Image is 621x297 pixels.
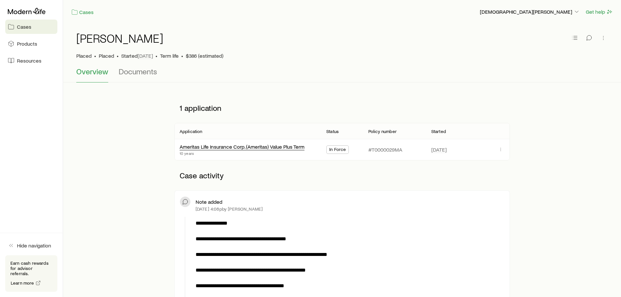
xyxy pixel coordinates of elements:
[368,129,397,134] p: Policy number
[160,52,179,59] span: Term life
[17,23,31,30] span: Cases
[76,52,92,59] p: Placed
[71,8,94,16] a: Cases
[99,52,114,59] span: Placed
[121,52,153,59] p: Started
[17,57,41,64] span: Resources
[119,67,157,76] span: Documents
[180,151,304,156] p: 10 years
[155,52,157,59] span: •
[17,242,51,249] span: Hide navigation
[94,52,96,59] span: •
[180,143,304,150] a: Ameritas Life Insurance Corp. (Ameritas) Value Plus Term
[196,206,263,212] p: [DATE] 4:08p by [PERSON_NAME]
[329,147,346,154] span: In Force
[368,146,402,153] p: #T0000029MA
[5,37,57,51] a: Products
[326,129,339,134] p: Status
[11,281,34,285] span: Learn more
[5,20,57,34] a: Cases
[480,8,580,16] button: [DEMOGRAPHIC_DATA][PERSON_NAME]
[138,52,153,59] span: [DATE]
[76,67,608,82] div: Case details tabs
[76,32,163,45] h1: [PERSON_NAME]
[431,146,447,153] span: [DATE]
[17,40,37,47] span: Products
[174,98,510,118] p: 1 application
[10,260,52,276] p: Earn cash rewards for advisor referrals.
[196,199,222,205] p: Note added
[181,52,183,59] span: •
[186,52,223,59] span: $386 (estimated)
[5,53,57,68] a: Resources
[585,8,613,16] button: Get help
[5,255,57,292] div: Earn cash rewards for advisor referrals.Learn more
[480,8,580,15] p: [DEMOGRAPHIC_DATA][PERSON_NAME]
[76,67,108,76] span: Overview
[431,129,446,134] p: Started
[180,129,202,134] p: Application
[117,52,119,59] span: •
[174,166,510,185] p: Case activity
[5,238,57,253] button: Hide navigation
